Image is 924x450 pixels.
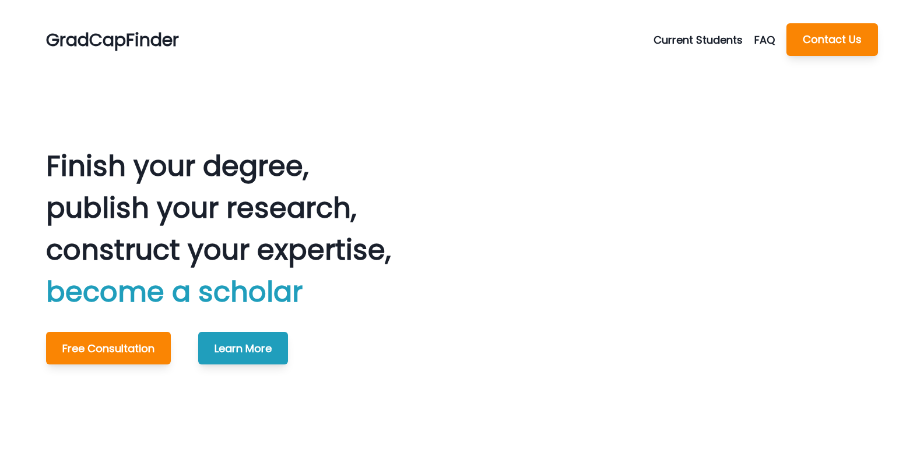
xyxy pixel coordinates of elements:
[654,32,754,48] button: Current Students
[198,332,288,364] button: Learn More
[46,27,179,53] p: GradCapFinder
[46,271,391,313] p: become a scholar
[754,32,786,48] a: FAQ
[786,23,878,56] button: Contact Us
[46,332,171,364] button: Free Consultation
[46,146,391,313] p: Finish your degree, publish your research, construct your expertise,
